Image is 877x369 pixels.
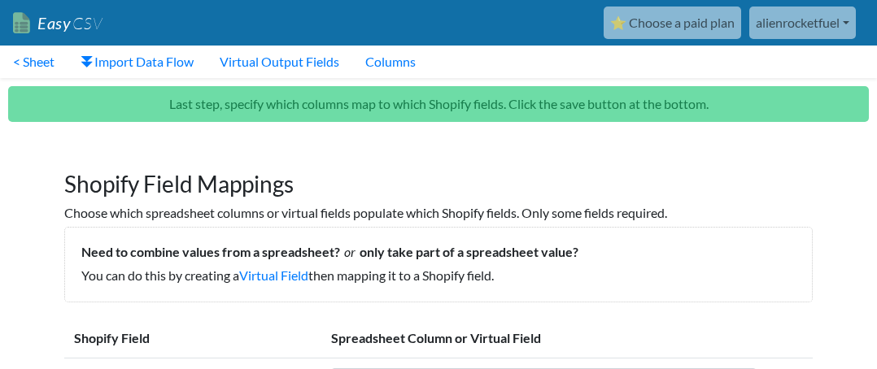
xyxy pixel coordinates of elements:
[81,266,796,285] p: You can do this by creating a then mapping it to a Shopify field.
[68,46,207,78] a: Import Data Flow
[64,154,813,198] h1: Shopify Field Mappings
[207,46,352,78] a: Virtual Output Fields
[64,319,289,358] th: Shopify Field
[8,86,869,122] p: Last step, specify which columns map to which Shopify fields. Click the save button at the bottom.
[604,7,741,39] a: ⭐ Choose a paid plan
[352,46,429,78] a: Columns
[71,13,103,33] span: CSV
[239,267,308,283] a: Virtual Field
[64,205,813,220] h6: Choose which spreadsheet columns or virtual fields populate which Shopify fields. Only some field...
[321,319,813,358] th: Spreadsheet Column or Virtual Field
[749,7,856,39] a: alienrocketfuel
[340,244,360,259] i: or
[81,244,796,259] h5: Need to combine values from a spreadsheet? only take part of a spreadsheet value?
[13,7,103,40] a: EasyCSV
